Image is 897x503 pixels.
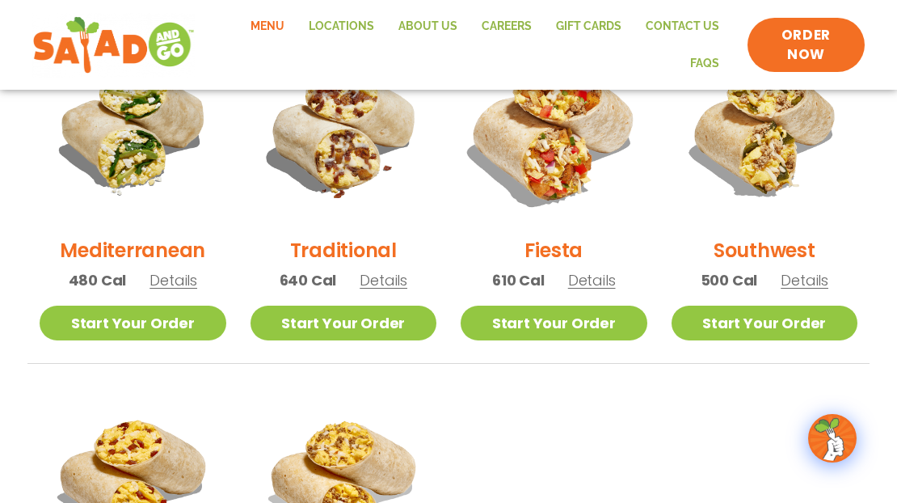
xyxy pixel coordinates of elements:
a: Start Your Order [672,306,858,340]
a: Careers [470,8,544,45]
a: Start Your Order [461,306,647,340]
span: ORDER NOW [764,26,849,65]
span: 640 Cal [280,269,337,291]
a: FAQs [678,45,731,82]
a: Contact Us [634,8,731,45]
span: 500 Cal [701,269,758,291]
a: GIFT CARDS [544,8,634,45]
img: Product photo for Traditional [251,37,437,224]
h2: Mediterranean [60,236,205,264]
a: ORDER NOW [747,18,865,73]
span: Details [149,270,197,290]
span: Details [568,270,616,290]
span: Details [781,270,828,290]
a: Locations [297,8,386,45]
a: About Us [386,8,470,45]
img: Product photo for Mediterranean Breakfast Burrito [40,37,226,224]
img: Product photo for Southwest [672,37,858,224]
span: 610 Cal [492,269,545,291]
h2: Traditional [290,236,397,264]
img: new-SAG-logo-768×292 [32,13,195,78]
img: Product photo for Fiesta [444,21,663,240]
h2: Southwest [714,236,815,264]
h2: Fiesta [524,236,583,264]
a: Menu [238,8,297,45]
a: Start Your Order [251,306,437,340]
span: Details [360,270,407,290]
nav: Menu [211,8,731,82]
img: wpChatIcon [810,416,855,461]
a: Start Your Order [40,306,226,340]
span: 480 Cal [69,269,127,291]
